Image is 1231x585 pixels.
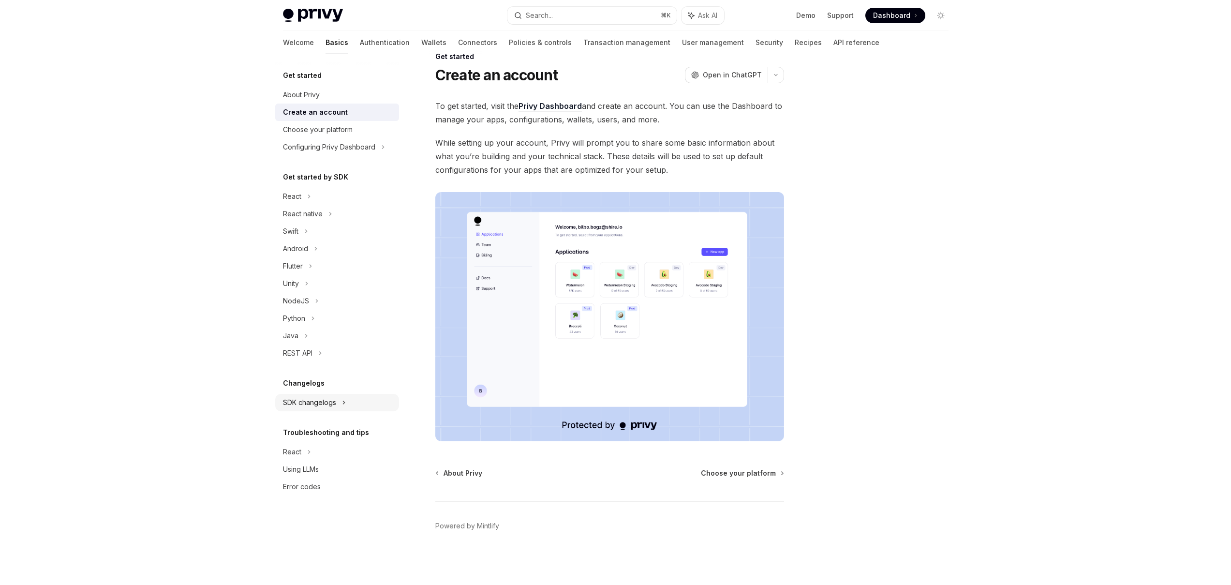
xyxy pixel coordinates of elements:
[583,31,670,54] a: Transaction management
[435,192,784,441] img: images/Dash.png
[283,9,343,22] img: light logo
[701,468,783,478] a: Choose your platform
[458,31,497,54] a: Connectors
[796,11,816,20] a: Demo
[435,52,784,61] div: Get started
[283,347,312,359] div: REST API
[827,11,854,20] a: Support
[421,31,446,54] a: Wallets
[275,461,399,478] a: Using LLMs
[436,468,482,478] a: About Privy
[283,446,301,458] div: React
[360,31,410,54] a: Authentication
[283,464,319,475] div: Using LLMs
[873,11,910,20] span: Dashboard
[275,478,399,495] a: Error codes
[435,99,784,126] span: To get started, visit the and create an account. You can use the Dashboard to manage your apps, c...
[283,330,298,342] div: Java
[509,31,572,54] a: Policies & controls
[283,106,348,118] div: Create an account
[283,377,325,389] h5: Changelogs
[283,171,348,183] h5: Get started by SDK
[275,86,399,104] a: About Privy
[519,101,582,111] a: Privy Dashboard
[283,278,299,289] div: Unity
[682,7,724,24] button: Ask AI
[444,468,482,478] span: About Privy
[661,12,671,19] span: ⌘ K
[283,295,309,307] div: NodeJS
[507,7,677,24] button: Search...⌘K
[685,67,768,83] button: Open in ChatGPT
[283,70,322,81] h5: Get started
[933,8,949,23] button: Toggle dark mode
[795,31,822,54] a: Recipes
[275,104,399,121] a: Create an account
[283,427,369,438] h5: Troubleshooting and tips
[682,31,744,54] a: User management
[283,225,298,237] div: Swift
[435,521,499,531] a: Powered by Mintlify
[435,136,784,177] span: While setting up your account, Privy will prompt you to share some basic information about what y...
[283,141,375,153] div: Configuring Privy Dashboard
[283,243,308,255] div: Android
[756,31,783,54] a: Security
[698,11,717,20] span: Ask AI
[833,31,879,54] a: API reference
[865,8,925,23] a: Dashboard
[701,468,776,478] span: Choose your platform
[283,313,305,324] div: Python
[283,481,321,493] div: Error codes
[283,124,353,135] div: Choose your platform
[526,10,553,21] div: Search...
[283,260,303,272] div: Flutter
[283,89,320,101] div: About Privy
[703,70,762,80] span: Open in ChatGPT
[283,31,314,54] a: Welcome
[435,66,558,84] h1: Create an account
[326,31,348,54] a: Basics
[275,121,399,138] a: Choose your platform
[283,208,323,220] div: React native
[283,191,301,202] div: React
[283,397,336,408] div: SDK changelogs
